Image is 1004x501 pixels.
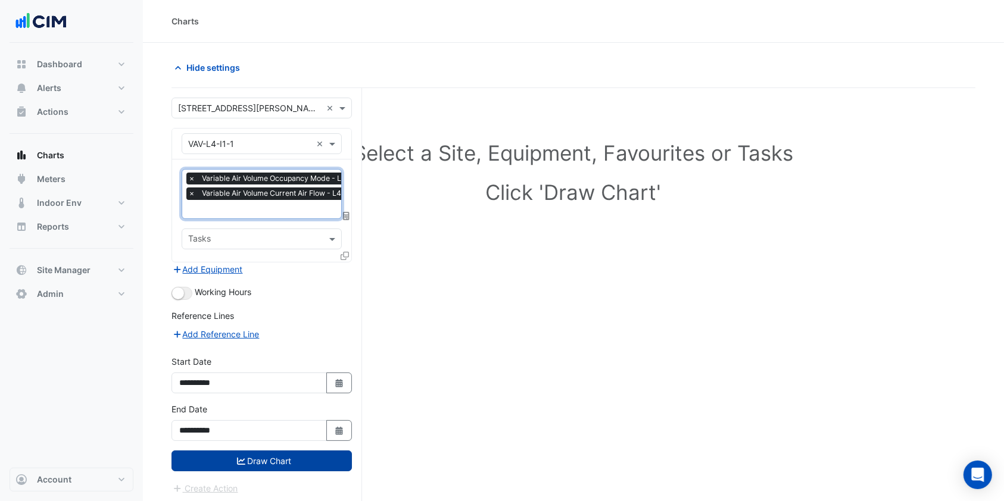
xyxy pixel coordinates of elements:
button: Hide settings [172,57,248,78]
span: Admin [37,288,64,300]
span: Variable Air Volume Current Air Flow - L4 (NABERS IE), Interior [199,187,445,199]
div: Charts [172,15,199,27]
fa-icon: Select Date [334,425,345,436]
span: × [186,187,197,199]
h1: Click 'Draw Chart' [198,180,949,205]
fa-icon: Select Date [334,378,345,388]
label: Reference Lines [172,309,234,322]
button: Indoor Env [10,191,133,215]
button: Reports [10,215,133,239]
span: Clear [316,137,326,150]
label: Start Date [172,355,211,368]
button: Account [10,468,133,491]
span: Indoor Env [37,197,82,209]
span: Choose Function [341,211,352,221]
app-escalated-ticket-create-button: Please draw the charts first [172,482,239,492]
span: Reports [37,221,69,233]
button: Admin [10,282,133,306]
button: Add Equipment [172,262,244,276]
span: Variable Air Volume Occupancy Mode - L4 (NABERS IE), Interior [199,173,450,184]
button: Meters [10,167,133,191]
app-icon: Dashboard [15,58,27,70]
label: End Date [172,403,207,415]
app-icon: Charts [15,149,27,161]
button: Alerts [10,76,133,100]
span: Hide settings [186,61,240,74]
span: Meters [37,173,66,185]
app-icon: Alerts [15,82,27,94]
span: Clone Favourites and Tasks from this Equipment to other Equipment [341,250,349,261]
span: × [186,173,197,184]
div: Open Intercom Messenger [964,461,992,489]
button: Draw Chart [172,450,352,471]
app-icon: Site Manager [15,264,27,276]
app-icon: Meters [15,173,27,185]
button: Site Manager [10,258,133,282]
app-icon: Indoor Env [15,197,27,209]
app-icon: Reports [15,221,27,233]
span: Account [37,474,71,486]
button: Add Reference Line [172,327,260,341]
h1: Select a Site, Equipment, Favourites or Tasks [198,140,949,165]
button: Dashboard [10,52,133,76]
div: Tasks [186,232,211,248]
img: Company Logo [14,10,68,33]
span: Dashboard [37,58,82,70]
span: Clear [326,102,336,114]
app-icon: Admin [15,288,27,300]
span: Actions [37,106,68,118]
app-icon: Actions [15,106,27,118]
span: Working Hours [195,287,251,297]
span: Alerts [37,82,61,94]
span: Site Manager [37,264,91,276]
span: Charts [37,149,64,161]
button: Actions [10,100,133,124]
button: Charts [10,143,133,167]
